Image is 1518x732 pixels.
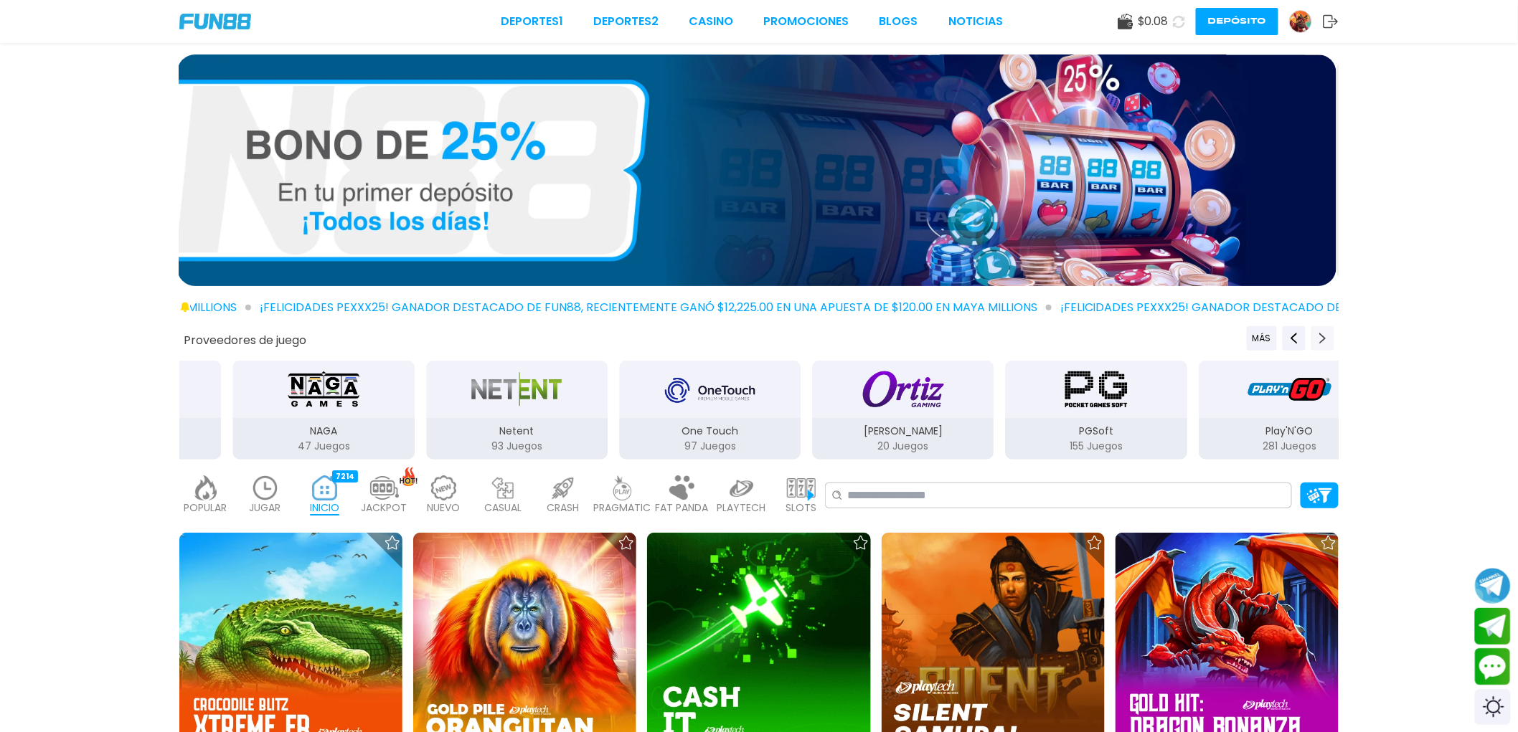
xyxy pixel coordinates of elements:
button: Previous providers [1247,326,1277,351]
img: recent_light.webp [251,475,280,500]
p: JUGAR [250,500,281,515]
a: CASINO [689,13,733,30]
img: jackpot_light.webp [370,475,399,500]
img: PGSoft [1051,369,1141,409]
div: Switch theme [1475,689,1511,725]
button: Play'N'GO [1193,359,1386,461]
p: 97 Juegos [619,439,801,454]
button: Depósito [1196,8,1278,35]
button: NAGA [227,359,420,461]
img: Company Logo [179,14,251,29]
p: CRASH [547,500,579,515]
p: 47 Juegos [233,439,415,454]
span: ¡FELICIDADES pexxx25! GANADOR DESTACADO DE FUN88, RECIENTEMENTE GANÓ $12,225.00 EN UNA APUESTA DE... [260,299,1052,316]
img: slots_light.webp [787,475,816,500]
p: INICIO [310,500,339,515]
a: NOTICIAS [948,13,1003,30]
img: Play'N'GO [1245,369,1335,409]
p: PGSoft [1006,424,1187,439]
span: $ 0.08 [1138,13,1169,30]
img: playtech_light.webp [727,475,756,500]
a: Avatar [1289,10,1323,33]
a: BLOGS [880,13,918,30]
img: new_light.webp [430,475,458,500]
p: 20 Juegos [813,439,994,454]
img: Netent [471,369,562,409]
p: CASUAL [485,500,522,515]
p: Netent [426,424,608,439]
img: NAGA [278,369,369,409]
img: fat_panda_light.webp [668,475,697,500]
img: Platform Filter [1307,488,1332,503]
button: PGSoft [1000,359,1193,461]
p: JACKPOT [362,500,407,515]
button: One Touch [613,359,806,461]
img: popular_light.webp [192,475,220,500]
img: Ortiz Gaming [858,369,948,409]
a: Deportes2 [593,13,659,30]
img: hot [400,467,418,486]
img: Avatar [1290,11,1311,32]
button: Next providers [1311,326,1334,351]
p: [PERSON_NAME] [813,424,994,439]
img: home_active.webp [311,475,339,500]
img: casual_light.webp [489,475,518,500]
button: Netent [420,359,613,461]
p: One Touch [619,424,801,439]
button: Proveedores de juego [184,333,306,348]
button: Ortiz Gaming [807,359,1000,461]
img: crash_light.webp [549,475,577,500]
p: 93 Juegos [426,439,608,454]
p: NAGA [233,424,415,439]
button: Previous providers [1283,326,1306,351]
p: 155 Juegos [1006,439,1187,454]
p: FAT PANDA [656,500,709,515]
p: SLOTS [786,500,816,515]
button: Contact customer service [1475,648,1511,685]
p: POPULAR [184,500,227,515]
p: Play'N'GO [1199,424,1380,439]
a: Deportes1 [501,13,563,30]
p: 141 Juegos [39,439,221,454]
p: NUEVO [428,500,461,515]
p: PRAGMATIC [594,500,651,515]
div: 7214 [332,470,358,483]
img: pragmatic_light.webp [608,475,637,500]
button: Join telegram [1475,608,1511,645]
button: Join telegram channel [1475,567,1511,604]
img: Primer Bono Diario 25% [177,54,1336,286]
p: 281 Juegos [1199,439,1380,454]
img: One Touch [665,369,755,409]
p: PLAYTECH [717,500,766,515]
a: Promociones [764,13,849,30]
